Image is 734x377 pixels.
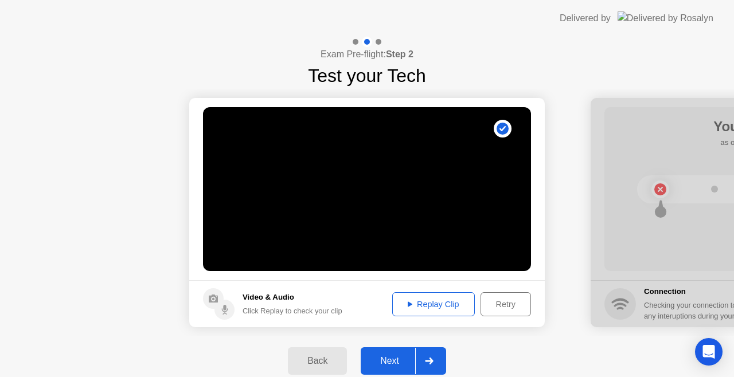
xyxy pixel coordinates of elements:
img: Delivered by Rosalyn [618,11,713,25]
div: Back [291,356,343,366]
b: Step 2 [386,49,413,59]
button: Back [288,347,347,375]
div: Next [364,356,415,366]
div: Open Intercom Messenger [695,338,723,366]
h5: Video & Audio [243,292,342,303]
h1: Test your Tech [308,62,426,89]
div: Replay Clip [396,300,471,309]
div: Retry [485,300,527,309]
button: Replay Clip [392,292,475,316]
div: Click Replay to check your clip [243,305,342,316]
div: Delivered by [560,11,611,25]
button: Retry [481,292,531,316]
button: Next [361,347,446,375]
h4: Exam Pre-flight: [321,48,413,61]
